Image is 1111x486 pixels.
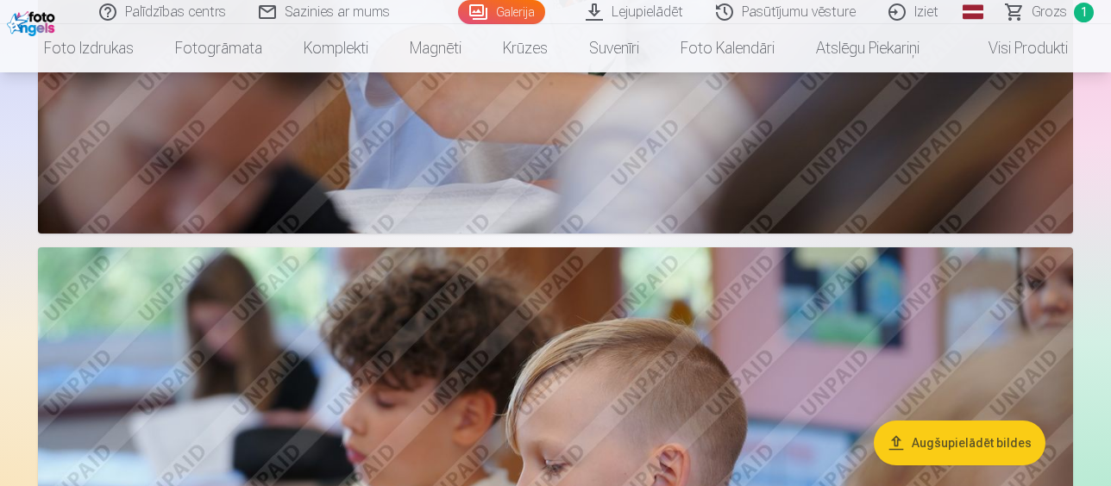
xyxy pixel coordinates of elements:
button: Augšupielādēt bildes [874,421,1045,465]
a: Krūzes [482,24,568,72]
a: Suvenīri [568,24,660,72]
span: Grozs [1032,2,1067,22]
a: Foto izdrukas [23,24,154,72]
a: Fotogrāmata [154,24,283,72]
span: 1 [1074,3,1094,22]
a: Atslēgu piekariņi [795,24,940,72]
a: Visi produkti [940,24,1089,72]
img: /fa1 [7,7,60,36]
a: Komplekti [283,24,389,72]
a: Magnēti [389,24,482,72]
a: Foto kalendāri [660,24,795,72]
